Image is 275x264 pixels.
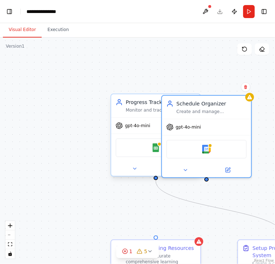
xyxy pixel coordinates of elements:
[161,95,252,178] div: Schedule OrganizerCreate and manage personalized study schedules based on the learner's availabil...
[116,245,159,258] button: 15
[5,221,15,259] div: React Flow controls
[176,100,247,107] div: Schedule Organizer
[126,107,196,113] div: Monitor and track learning progress across multiple subjects and courses, recording completed les...
[4,7,14,17] button: Show left sidebar
[151,143,160,152] img: Google Sheets
[126,99,196,106] div: Progress Tracker
[254,259,274,263] a: React Flow attribution
[176,124,201,130] span: gpt-4o-mini
[125,123,150,129] span: gpt-4o-mini
[241,82,250,92] button: Delete node
[5,230,15,240] button: zoom out
[144,248,147,255] span: 5
[176,109,247,114] div: Create and manage personalized study schedules based on the learner's availability, learning goal...
[126,244,194,252] div: Curate Learning Resources
[259,7,269,17] button: Show right sidebar
[111,95,201,178] div: Progress TrackerMonitor and track learning progress across multiple subjects and courses, recordi...
[5,221,15,230] button: zoom in
[5,249,15,259] button: toggle interactivity
[42,22,75,38] button: Execution
[26,8,63,15] nav: breadcrumb
[5,240,15,249] button: fit view
[207,166,248,174] button: Open in side panel
[157,164,197,173] button: Open in side panel
[3,22,42,38] button: Visual Editor
[202,145,211,153] img: Google Calendar
[6,43,25,49] div: Version 1
[129,248,133,255] span: 1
